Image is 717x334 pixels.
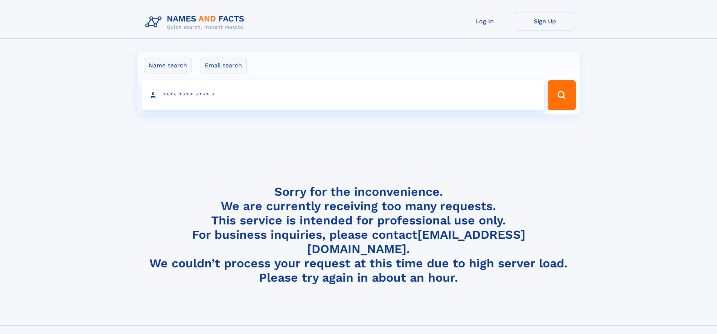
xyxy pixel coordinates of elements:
[200,58,247,73] label: Email search
[142,185,575,285] h4: Sorry for the inconvenience. We are currently receiving too many requests. This service is intend...
[455,12,515,31] a: Log In
[142,12,251,32] img: Logo Names and Facts
[307,227,525,256] a: [EMAIL_ADDRESS][DOMAIN_NAME]
[515,12,575,31] a: Sign Up
[548,80,575,110] button: Search Button
[142,80,545,110] input: search input
[144,58,192,73] label: Name search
